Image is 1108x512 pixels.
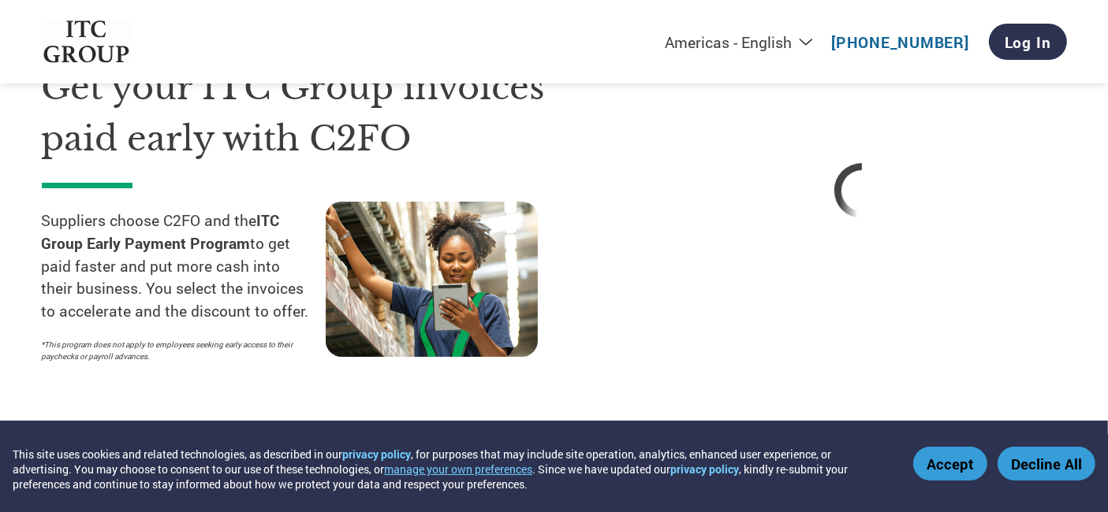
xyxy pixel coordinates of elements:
a: [PHONE_NUMBER] [831,32,969,52]
p: *This program does not apply to employees seeking early access to their paychecks or payroll adva... [42,339,310,362]
img: ITC Group [42,20,132,64]
h1: Get your ITC Group invoices paid early with C2FO [42,62,610,164]
img: supply chain worker [326,202,538,357]
div: This site uses cookies and related technologies, as described in our , for purposes that may incl... [13,447,890,492]
button: Decline All [998,447,1095,480]
a: privacy policy [670,462,739,477]
a: Log In [989,24,1067,60]
p: Suppliers choose C2FO and the to get paid faster and put more cash into their business. You selec... [42,210,326,323]
strong: ITC Group Early Payment Program [42,210,280,253]
a: privacy policy [342,447,411,462]
button: Accept [913,447,987,480]
button: manage your own preferences [384,462,532,477]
